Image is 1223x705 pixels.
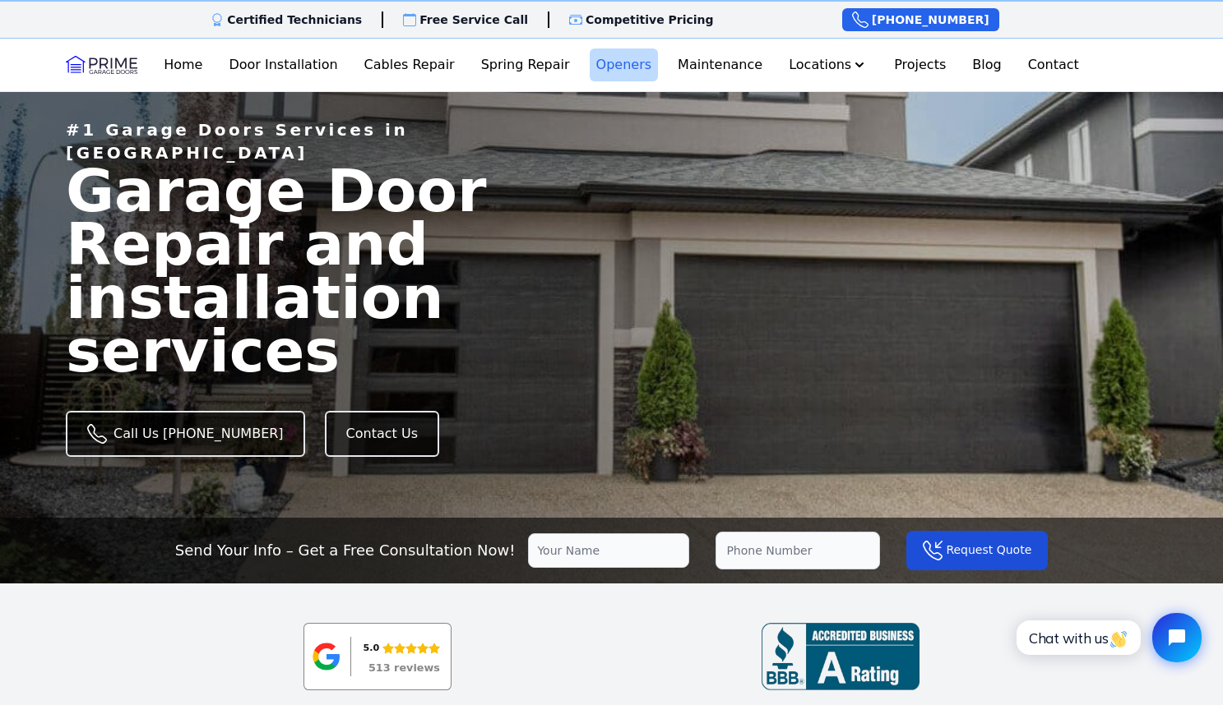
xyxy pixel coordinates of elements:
[222,48,344,81] a: Door Installation
[966,48,1008,81] a: Blog
[358,48,461,81] a: Cables Repair
[586,12,714,28] p: Competitive Pricing
[368,663,440,674] div: 513 reviews
[906,531,1048,570] button: Request Quote
[364,639,440,657] div: Rating: 5.0 out of 5
[227,12,362,28] p: Certified Technicians
[364,639,380,657] div: 5.0
[998,599,1216,676] iframe: Tidio Chat
[66,118,540,164] p: #1 Garage Doors Services in [GEOGRAPHIC_DATA]
[842,8,999,31] a: [PHONE_NUMBER]
[671,48,769,81] a: Maintenance
[762,623,920,690] img: BBB-review
[1021,48,1086,81] a: Contact
[716,532,880,569] input: Phone Number
[66,52,137,78] img: Logo
[325,411,439,457] a: Contact Us
[590,48,659,81] a: Openers
[528,533,689,568] input: Your Name
[782,48,874,81] button: Locations
[175,539,516,562] p: Send Your Info – Get a Free Consultation Now!
[157,48,209,81] a: Home
[66,411,305,457] a: Call Us [PHONE_NUMBER]
[475,48,577,81] a: Spring Repair
[66,156,486,385] span: Garage Door Repair and installation services
[887,48,952,81] a: Projects
[419,12,528,28] p: Free Service Call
